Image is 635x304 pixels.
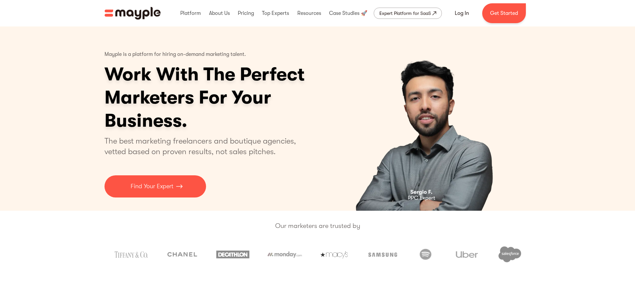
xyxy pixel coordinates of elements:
[482,3,526,23] a: Get Started
[105,63,356,132] h1: Work With The Perfect Marketers For Your Business.
[260,3,291,24] div: Top Experts
[324,26,530,211] div: carousel
[207,3,232,24] div: About Us
[131,182,173,191] p: Find Your Expert
[324,26,530,211] div: 1 of 4
[105,7,161,20] img: Mayple logo
[296,3,323,24] div: Resources
[379,9,431,17] div: Expert Platform for SaaS
[105,46,246,63] p: Mayple is a platform for hiring on-demand marketing talent.
[105,175,206,197] a: Find Your Expert
[179,3,202,24] div: Platform
[374,8,442,19] a: Expert Platform for SaaS
[447,5,477,21] a: Log In
[236,3,256,24] div: Pricing
[105,136,304,157] p: The best marketing freelancers and boutique agencies, vetted based on proven results, not sales p...
[105,7,161,20] a: home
